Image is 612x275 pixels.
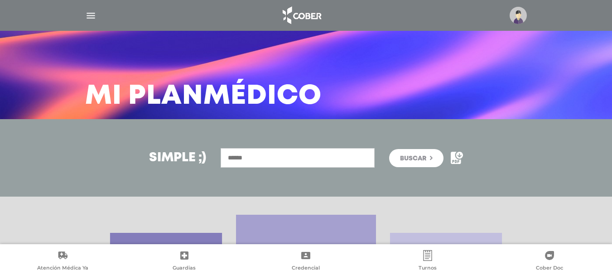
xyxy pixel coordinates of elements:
[245,250,367,273] a: Credencial
[85,85,322,108] h3: Mi Plan Médico
[124,250,246,273] a: Guardias
[85,10,96,21] img: Cober_menu-lines-white.svg
[536,265,563,273] span: Cober Doc
[488,250,610,273] a: Cober Doc
[400,155,426,162] span: Buscar
[292,265,320,273] span: Credencial
[2,250,124,273] a: Atención Médica Ya
[510,7,527,24] img: profile-placeholder.svg
[37,265,88,273] span: Atención Médica Ya
[149,152,206,164] h3: Simple ;)
[419,265,437,273] span: Turnos
[173,265,196,273] span: Guardias
[389,149,443,167] button: Buscar
[278,5,325,26] img: logo_cober_home-white.png
[367,250,489,273] a: Turnos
